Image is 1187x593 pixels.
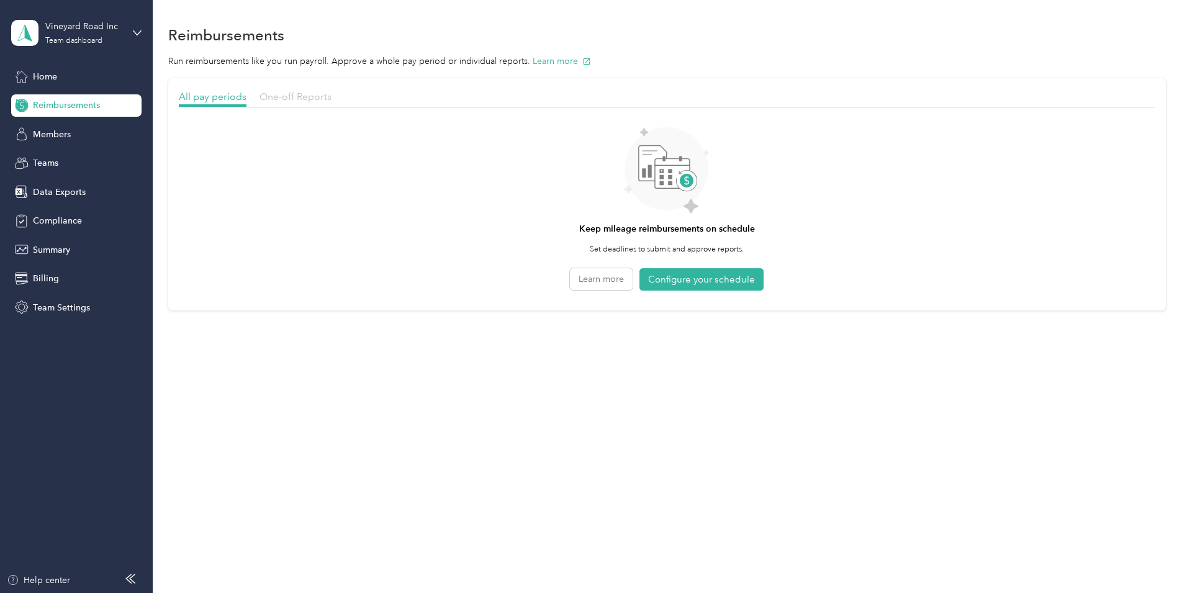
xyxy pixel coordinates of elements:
span: Team Settings [33,301,90,314]
span: Reimbursements [33,99,100,112]
h1: Reimbursements [168,29,284,42]
p: Run reimbursements like you run payroll. Approve a whole pay period or individual reports. [168,55,1166,68]
span: One-off Reports [260,91,332,102]
p: Set deadlines to submit and approve reports. [590,244,744,255]
h4: Keep mileage reimbursements on schedule [579,222,755,235]
span: Summary [33,243,70,256]
button: Learn more [570,268,633,290]
button: Help center [7,574,70,587]
span: Home [33,70,57,83]
div: Vineyard Road Inc [45,20,123,33]
div: Team dashboard [45,37,102,45]
iframe: Everlance-gr Chat Button Frame [1117,523,1187,593]
span: Compliance [33,214,82,227]
span: Billing [33,272,59,285]
span: All pay periods [179,91,246,102]
button: Learn more [533,55,591,68]
span: Data Exports [33,186,86,199]
span: Teams [33,156,58,170]
button: Configure your schedule [639,268,764,291]
span: Members [33,128,71,141]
